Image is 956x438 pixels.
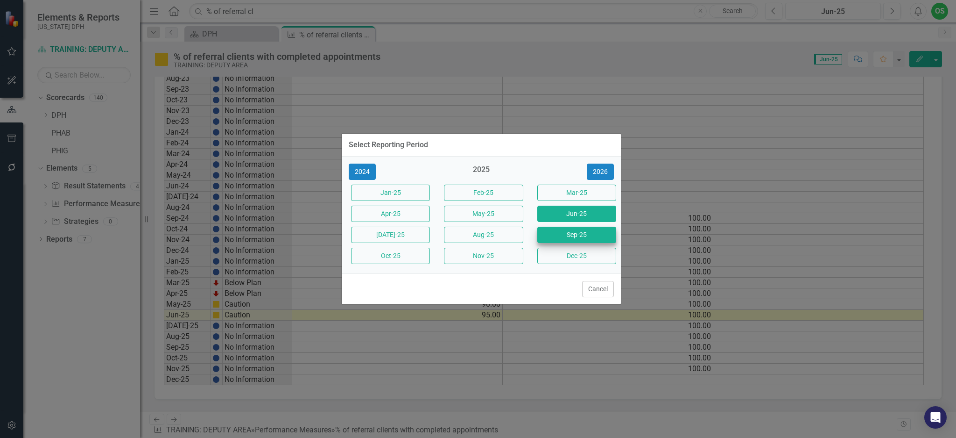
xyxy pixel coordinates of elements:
[442,165,520,180] div: 2025
[444,227,523,243] button: Aug-25
[444,248,523,264] button: Nov-25
[351,248,430,264] button: Oct-25
[587,164,614,180] button: 2026
[537,227,616,243] button: Sep-25
[351,227,430,243] button: [DATE]-25
[537,206,616,222] button: Jun-25
[537,185,616,201] button: Mar-25
[924,406,947,429] div: Open Intercom Messenger
[444,206,523,222] button: May-25
[349,164,376,180] button: 2024
[537,248,616,264] button: Dec-25
[351,185,430,201] button: Jan-25
[582,281,614,297] button: Cancel
[444,185,523,201] button: Feb-25
[349,141,428,149] div: Select Reporting Period
[351,206,430,222] button: Apr-25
